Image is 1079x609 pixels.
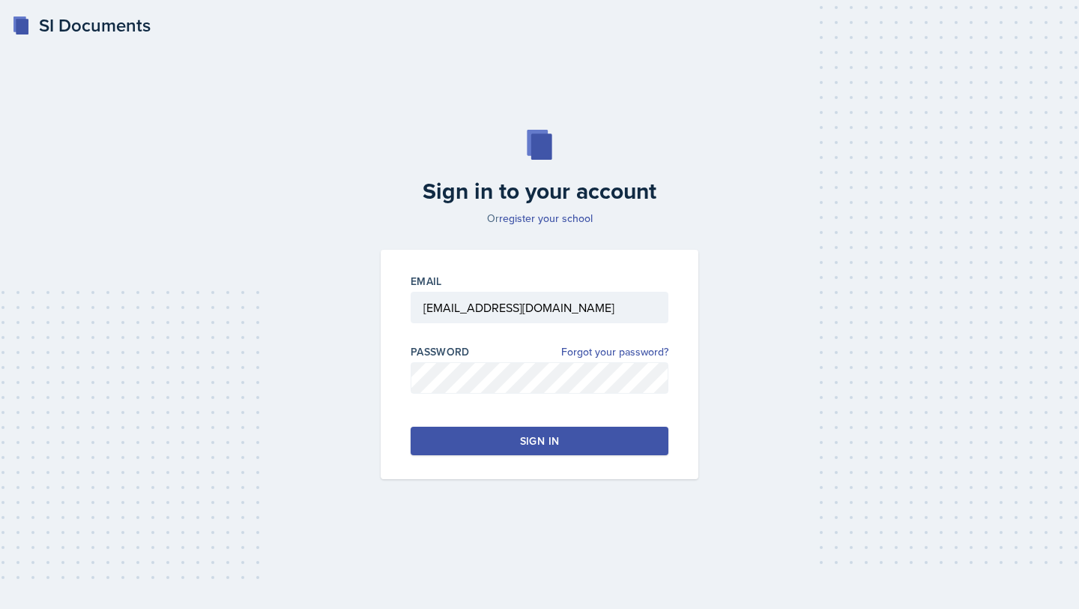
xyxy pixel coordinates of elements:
[499,211,593,226] a: register your school
[561,344,668,360] a: Forgot your password?
[411,427,668,455] button: Sign in
[520,433,559,448] div: Sign in
[372,211,707,226] p: Or
[411,344,470,359] label: Password
[411,274,442,289] label: Email
[12,12,151,39] a: SI Documents
[411,292,668,323] input: Email
[372,178,707,205] h2: Sign in to your account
